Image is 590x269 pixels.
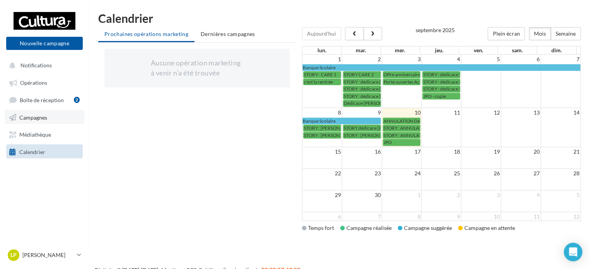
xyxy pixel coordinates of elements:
[302,212,342,221] td: 6
[384,132,442,138] span: STORY : ANNULATION Story
[303,71,341,78] a: STORY - CARE 1
[342,212,382,221] td: 7
[384,118,433,124] span: ANNULATION Dédicace
[421,212,461,221] td: 9
[421,108,461,117] td: 11
[20,62,52,69] span: Notifications
[302,55,342,64] td: 1
[501,190,541,200] td: 4
[98,12,581,24] h1: Calendrier
[423,93,445,99] span: JPO - copie
[421,147,461,156] td: 18
[529,27,551,40] button: Mois
[5,93,84,107] a: Boîte de réception2
[302,108,342,117] td: 8
[541,212,580,221] td: 12
[19,114,47,120] span: Campagnes
[344,86,419,92] span: STORY : dédicace [PERSON_NAME] 2
[501,168,541,178] td: 27
[342,108,382,117] td: 9
[343,100,381,106] a: Dédicace [PERSON_NAME] rappel - copie
[5,75,84,89] a: Opérations
[422,93,460,99] a: JPO - copie
[383,118,421,124] a: ANNULATION Dédicace
[341,46,380,54] th: mar.
[343,79,381,85] a: STORY : dédicace [PERSON_NAME]
[343,71,381,78] a: STORY CARE 2
[501,55,541,64] td: 6
[461,55,501,64] td: 5
[421,55,461,64] td: 4
[488,27,525,40] button: Plein écran
[151,58,243,78] div: Aucune opération marketing à venir n'a été trouvée
[421,190,461,200] td: 2
[344,125,424,131] span: STORY dédicace [PERSON_NAME] insta
[423,79,513,85] span: STORY : dédicace [PERSON_NAME] 2 - copie
[564,243,582,261] div: Open Intercom Messenger
[343,93,381,99] a: STORY : dédicace [PERSON_NAME] 3
[22,251,74,259] p: [PERSON_NAME]
[303,132,341,139] a: STORY : [PERSON_NAME] 2
[461,108,501,117] td: 12
[382,168,421,178] td: 24
[383,79,421,85] a: Porte ouvertes Académie Cultura Bordeaux lac.
[342,55,382,64] td: 2
[501,147,541,156] td: 20
[383,139,421,146] a: JPO
[302,147,342,156] td: 15
[5,144,84,158] a: Calendrier
[344,132,411,138] span: STORY : [PERSON_NAME] 2 insta
[10,251,17,259] span: LP
[541,168,580,178] td: 28
[541,190,580,200] td: 5
[303,125,341,131] a: STORY : [PERSON_NAME]
[498,46,537,54] th: sam.
[20,96,64,103] span: Boîte de réception
[5,110,84,124] a: Campagnes
[459,46,498,54] th: ven.
[384,79,479,85] span: Porte ouvertes Académie Cultura Bordeaux lac.
[383,132,421,139] a: STORY : ANNULATION Story
[343,132,381,139] a: STORY : [PERSON_NAME] 2 insta
[423,72,509,77] span: STORY : dédicace [PERSON_NAME] - copie
[5,127,84,141] a: Médiathèque
[541,55,580,64] td: 7
[501,212,541,221] td: 11
[343,125,381,131] a: STORY dédicace [PERSON_NAME] insta
[422,71,460,78] a: STORY : dédicace [PERSON_NAME] - copie
[342,190,382,200] td: 30
[6,248,83,262] a: LP [PERSON_NAME]
[19,148,45,155] span: Calendrier
[382,190,421,200] td: 1
[419,46,459,54] th: jeu.
[302,46,341,54] th: lun.
[422,86,460,92] a: STORY : dédicace [PERSON_NAME] 3 - copie
[74,97,80,103] div: 2
[5,58,81,72] button: Notifications
[344,72,374,77] span: STORY CARE 2
[344,79,416,85] span: STORY : dédicace [PERSON_NAME]
[304,132,360,138] span: STORY : [PERSON_NAME] 2
[461,147,501,156] td: 19
[423,86,513,92] span: STORY : dédicace [PERSON_NAME] 3 - copie
[19,131,51,138] span: Médiathèque
[303,79,341,85] a: c'est la rentrée
[302,64,580,71] a: Banque Scolaire
[104,31,188,37] span: Prochaines opérations marketing
[461,190,501,200] td: 3
[302,224,334,232] div: Temps fort
[383,71,421,78] a: Offre anniversaire
[302,168,342,178] td: 22
[551,27,581,40] button: Semaine
[422,79,460,85] a: STORY : dédicace [PERSON_NAME] 2 - copie
[340,224,392,232] div: Campagne réalisée
[382,147,421,156] td: 17
[302,190,342,200] td: 29
[20,79,47,86] span: Opérations
[461,212,501,221] td: 10
[6,37,83,50] button: Nouvelle campagne
[304,72,336,77] span: STORY - CARE 1
[342,168,382,178] td: 23
[344,100,428,106] span: Dédicace [PERSON_NAME] rappel - copie
[304,79,333,85] span: c'est la rentrée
